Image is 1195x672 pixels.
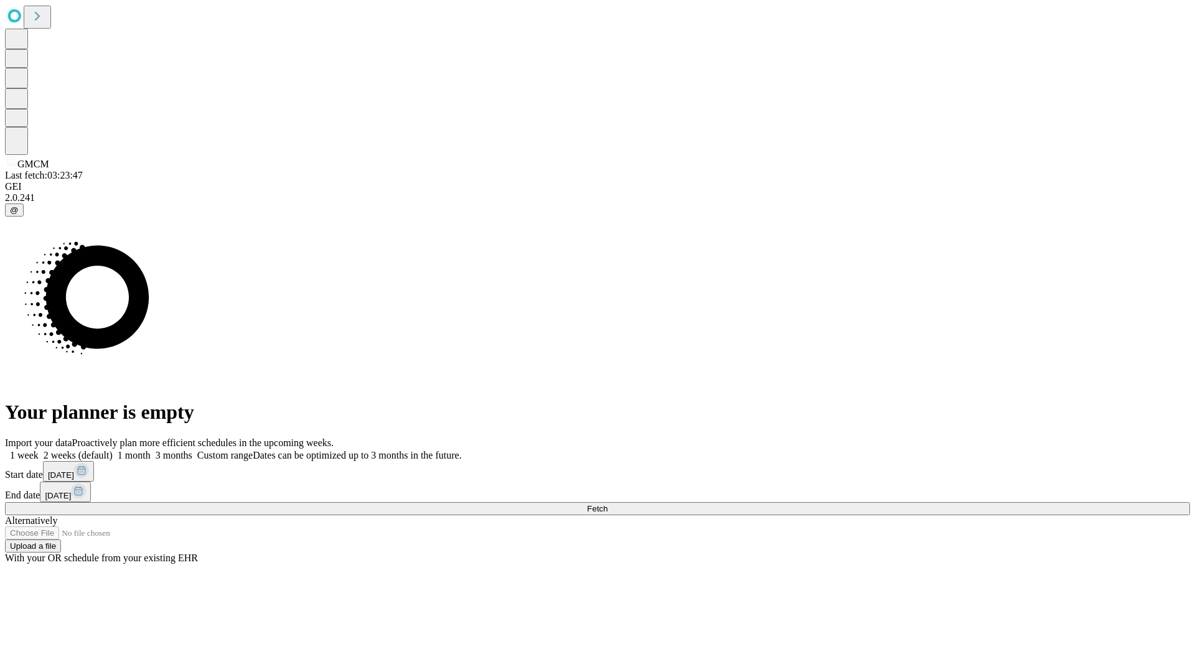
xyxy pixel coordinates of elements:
[5,181,1190,192] div: GEI
[40,482,91,502] button: [DATE]
[197,450,253,460] span: Custom range
[5,515,57,526] span: Alternatively
[156,450,192,460] span: 3 months
[253,450,461,460] span: Dates can be optimized up to 3 months in the future.
[5,461,1190,482] div: Start date
[5,170,83,180] span: Last fetch: 03:23:47
[72,437,334,448] span: Proactively plan more efficient schedules in the upcoming weeks.
[10,450,39,460] span: 1 week
[48,470,74,480] span: [DATE]
[5,401,1190,424] h1: Your planner is empty
[5,192,1190,203] div: 2.0.241
[10,205,19,215] span: @
[118,450,151,460] span: 1 month
[5,502,1190,515] button: Fetch
[587,504,607,513] span: Fetch
[43,461,94,482] button: [DATE]
[5,203,24,217] button: @
[5,482,1190,502] div: End date
[5,437,72,448] span: Import your data
[5,553,198,563] span: With your OR schedule from your existing EHR
[17,159,49,169] span: GMCM
[45,491,71,500] span: [DATE]
[5,539,61,553] button: Upload a file
[44,450,113,460] span: 2 weeks (default)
